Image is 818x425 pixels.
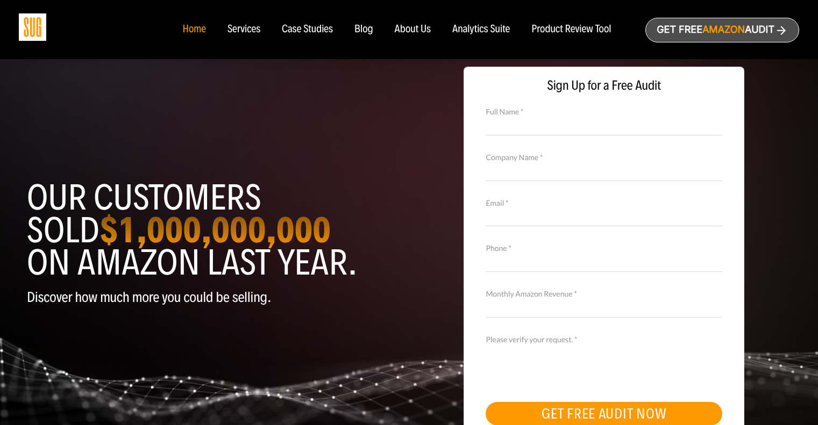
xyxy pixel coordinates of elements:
input: Email * [486,207,722,226]
label: Please verify your request. * [486,334,722,345]
a: Case Studies [282,24,333,35]
a: Services [227,24,260,35]
iframe: reCAPTCHA [486,344,649,386]
a: Product Review Tool [531,24,611,35]
label: Company Name * [486,152,722,163]
input: Full Name * [486,116,722,135]
strong: $1,000,000,000 [99,208,331,252]
img: Sug [19,13,46,41]
h1: Our customers sold on Amazon last year. [27,182,401,279]
input: Contact Number * [486,253,722,272]
a: Home [182,24,205,35]
p: Discover how much more you could be selling. [27,290,401,305]
label: Monthly Amazon Revenue * [486,288,722,300]
span: Amazon [702,24,745,35]
a: Analytics Suite [452,24,510,35]
span: Sign Up for a Free Audit [475,78,733,93]
a: About Us [395,24,431,35]
a: Blog [354,24,373,35]
label: Full Name * [486,106,722,118]
a: Get freeAmazonAudit [645,18,799,42]
input: Company Name * [486,162,722,181]
label: Phone * [486,242,722,254]
label: Email * [486,197,722,209]
input: Monthly Amazon Revenue * [486,299,722,318]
